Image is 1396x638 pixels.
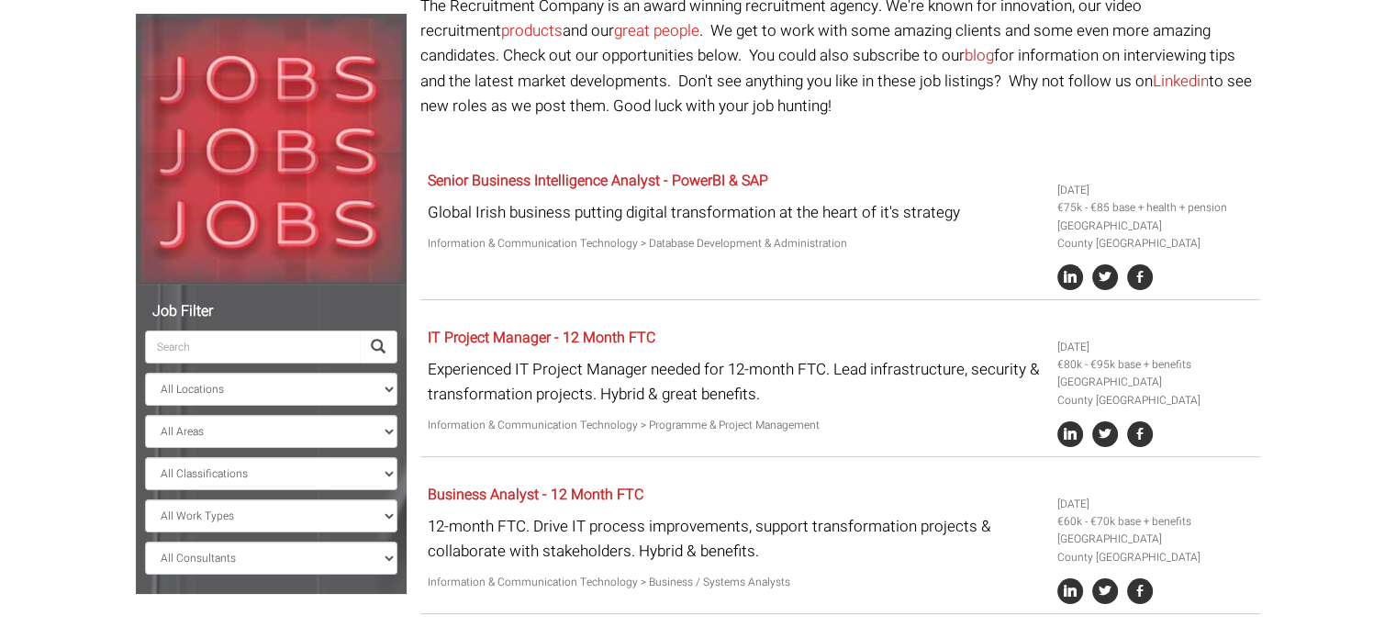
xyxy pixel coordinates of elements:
[1153,70,1209,93] a: Linkedin
[428,574,1044,591] p: Information & Communication Technology > Business / Systems Analysts
[145,304,397,320] h5: Job Filter
[428,357,1044,407] p: Experienced IT Project Manager needed for 12-month FTC. Lead infrastructure, security & transform...
[614,19,699,42] a: great people
[1057,513,1254,531] li: €60k - €70k base + benefits
[1057,531,1254,565] li: [GEOGRAPHIC_DATA] County [GEOGRAPHIC_DATA]
[428,514,1044,564] p: 12-month FTC. Drive IT process improvements, support transformation projects & collaborate with s...
[1057,496,1254,513] li: [DATE]
[1057,218,1254,252] li: [GEOGRAPHIC_DATA] County [GEOGRAPHIC_DATA]
[501,19,563,42] a: products
[428,235,1044,252] p: Information & Communication Technology > Database Development & Administration
[1057,182,1254,199] li: [DATE]
[428,417,1044,434] p: Information & Communication Technology > Programme & Project Management
[1057,199,1254,217] li: €75k - €85 base + health + pension
[1057,339,1254,356] li: [DATE]
[428,484,643,506] a: Business Analyst - 12 Month FTC
[1057,356,1254,374] li: €80k - €95k base + benefits
[965,44,994,67] a: blog
[145,330,360,364] input: Search
[136,14,407,285] img: Jobs, Jobs, Jobs
[428,200,1044,225] p: Global Irish business putting digital transformation at the heart of it's strategy
[428,327,655,349] a: IT Project Manager - 12 Month FTC
[1057,374,1254,409] li: [GEOGRAPHIC_DATA] County [GEOGRAPHIC_DATA]
[428,170,768,192] a: Senior Business Intelligence Analyst - PowerBI & SAP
